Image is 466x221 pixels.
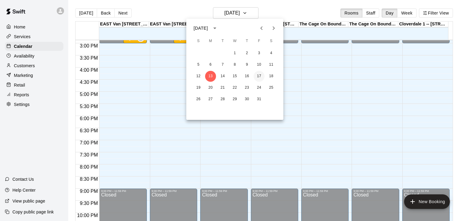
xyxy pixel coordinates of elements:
[193,94,204,105] button: 26
[254,48,265,59] button: 3
[229,35,240,47] span: Wednesday
[229,82,240,93] button: 22
[266,82,277,93] button: 25
[193,35,204,47] span: Sunday
[266,48,277,59] button: 4
[255,22,268,34] button: Previous month
[205,71,216,82] button: 13
[229,59,240,70] button: 8
[241,48,252,59] button: 2
[268,22,280,34] button: Next month
[205,82,216,93] button: 20
[254,71,265,82] button: 17
[241,59,252,70] button: 9
[205,35,216,47] span: Monday
[217,82,228,93] button: 21
[217,94,228,105] button: 28
[254,94,265,105] button: 31
[205,94,216,105] button: 27
[205,59,216,70] button: 6
[193,71,204,82] button: 12
[241,94,252,105] button: 30
[266,59,277,70] button: 11
[229,71,240,82] button: 15
[229,94,240,105] button: 29
[194,25,208,31] div: [DATE]
[229,48,240,59] button: 1
[254,82,265,93] button: 24
[210,23,220,33] button: calendar view is open, switch to year view
[193,82,204,93] button: 19
[266,71,277,82] button: 18
[217,59,228,70] button: 7
[254,59,265,70] button: 10
[266,35,277,47] span: Saturday
[241,82,252,93] button: 23
[241,35,252,47] span: Thursday
[217,71,228,82] button: 14
[254,35,265,47] span: Friday
[193,59,204,70] button: 5
[241,71,252,82] button: 16
[217,35,228,47] span: Tuesday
